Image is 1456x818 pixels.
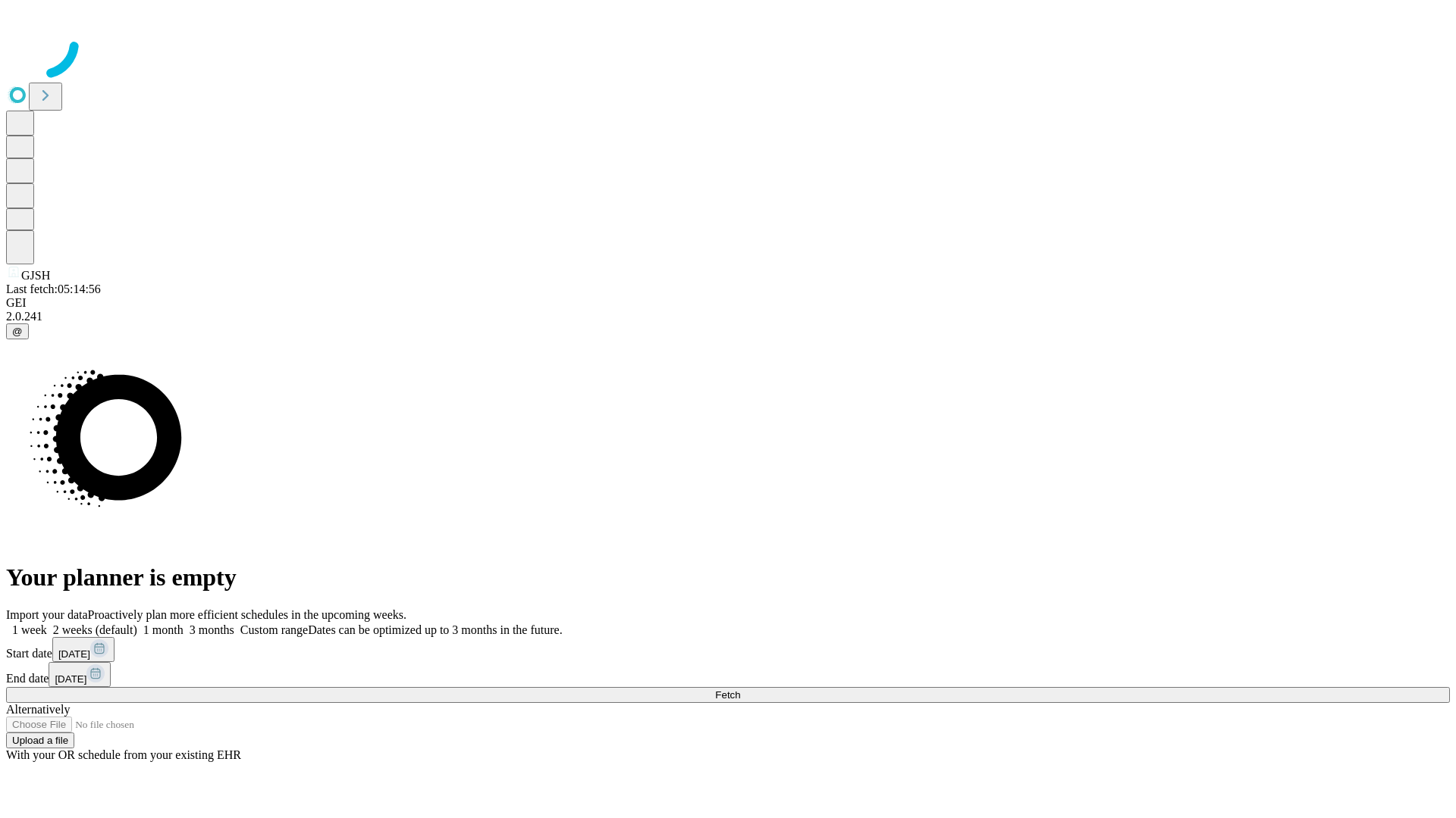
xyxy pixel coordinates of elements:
[6,564,1450,592] h1: Your planner is empty
[49,662,111,687] button: [DATE]
[6,608,88,621] span: Import your data
[6,296,1450,310] div: GEI
[308,623,562,636] span: Dates can be optimized up to 3 months in the future.
[6,283,101,295] span: Last fetch: 05:14:56
[6,748,241,761] span: With your OR schedule from your existing EHR
[6,703,70,716] span: Alternatively
[88,608,406,621] span: Proactively plan more efficient schedules in the upcoming weeks.
[58,648,90,660] span: [DATE]
[6,662,1450,687] div: End date
[6,323,29,339] button: @
[715,689,740,701] span: Fetch
[143,623,184,636] span: 1 month
[55,673,86,685] span: [DATE]
[6,637,1450,662] div: Start date
[240,623,308,636] span: Custom range
[53,623,137,636] span: 2 weeks (default)
[12,623,47,636] span: 1 week
[6,310,1450,323] div: 2.0.241
[190,623,234,636] span: 3 months
[21,269,50,282] span: GJSH
[6,732,74,748] button: Upload a file
[52,637,115,662] button: [DATE]
[12,326,23,337] span: @
[6,687,1450,703] button: Fetch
